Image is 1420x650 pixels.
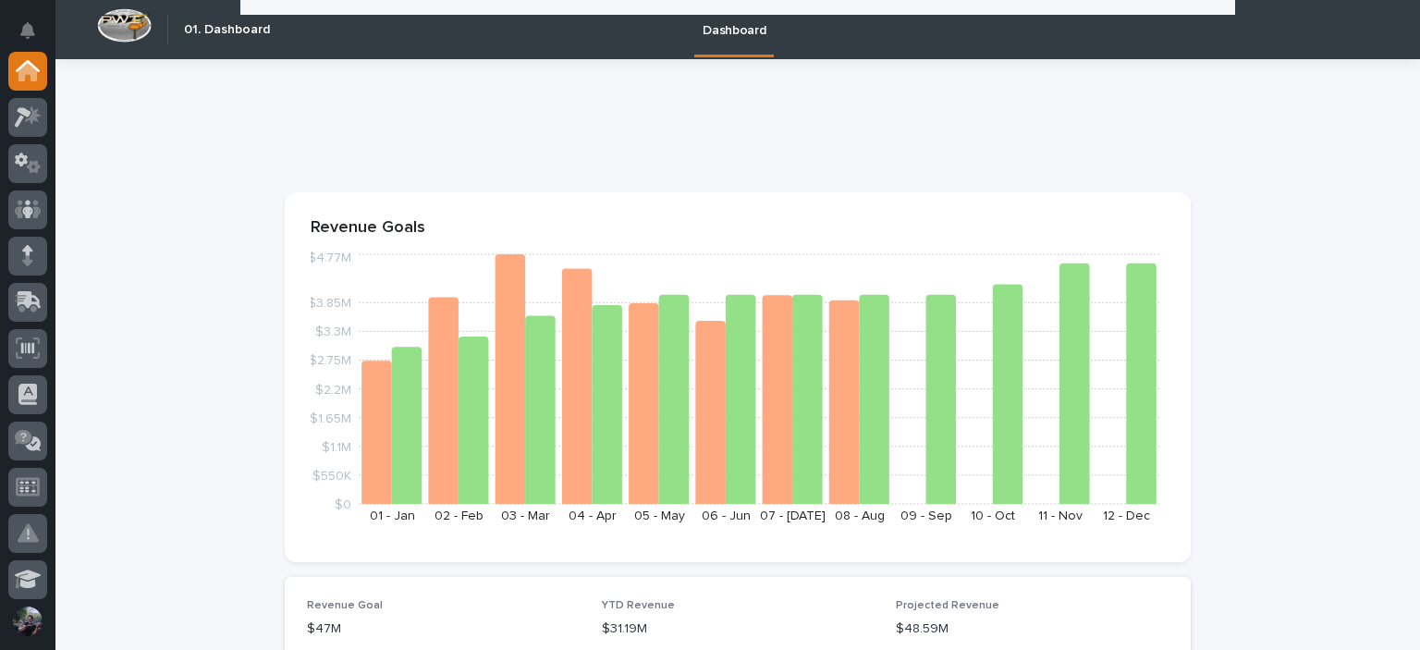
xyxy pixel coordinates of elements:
[835,509,885,522] text: 08 - Aug
[315,325,351,338] tspan: $3.3M
[310,411,351,424] tspan: $1.65M
[308,297,351,310] tspan: $3.85M
[896,619,1169,639] p: $48.59M
[370,509,415,522] text: 01 - Jan
[23,22,47,52] div: Notifications
[501,509,550,522] text: 03 - Mar
[8,11,47,50] button: Notifications
[308,251,351,264] tspan: $4.77M
[1038,509,1083,522] text: 11 - Nov
[184,22,270,38] h2: 01. Dashboard
[309,354,351,367] tspan: $2.75M
[569,509,617,522] text: 04 - Apr
[311,218,1165,239] p: Revenue Goals
[702,509,751,522] text: 06 - Jun
[322,440,351,453] tspan: $1.1M
[312,469,351,482] tspan: $550K
[307,619,580,639] p: $47M
[760,509,826,522] text: 07 - [DATE]
[97,8,152,43] img: Workspace Logo
[8,602,47,641] button: users-avatar
[315,383,351,396] tspan: $2.2M
[971,509,1015,522] text: 10 - Oct
[602,600,675,611] span: YTD Revenue
[1103,509,1150,522] text: 12 - Dec
[307,600,383,611] span: Revenue Goal
[896,600,999,611] span: Projected Revenue
[335,498,351,511] tspan: $0
[634,509,685,522] text: 05 - May
[602,619,875,639] p: $31.19M
[435,509,484,522] text: 02 - Feb
[900,509,952,522] text: 09 - Sep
